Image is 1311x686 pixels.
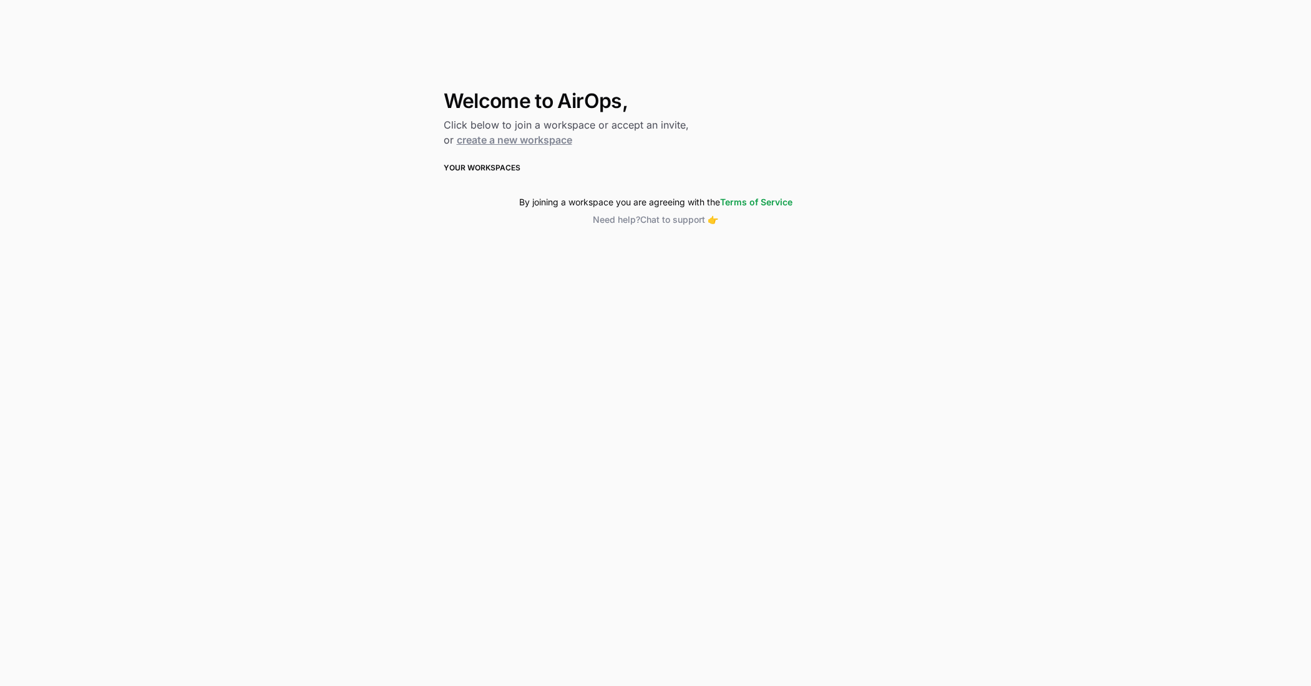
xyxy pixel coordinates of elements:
h1: Welcome to AirOps, [444,90,868,112]
span: Need help? [593,214,640,225]
h3: Your Workspaces [444,162,868,174]
a: create a new workspace [457,134,572,146]
a: Terms of Service [720,197,792,207]
div: By joining a workspace you are agreeing with the [444,196,868,208]
button: Need help?Chat to support 👉 [444,213,868,226]
span: Chat to support 👉 [640,214,718,225]
h2: Click below to join a workspace or accept an invite, or [444,117,868,147]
